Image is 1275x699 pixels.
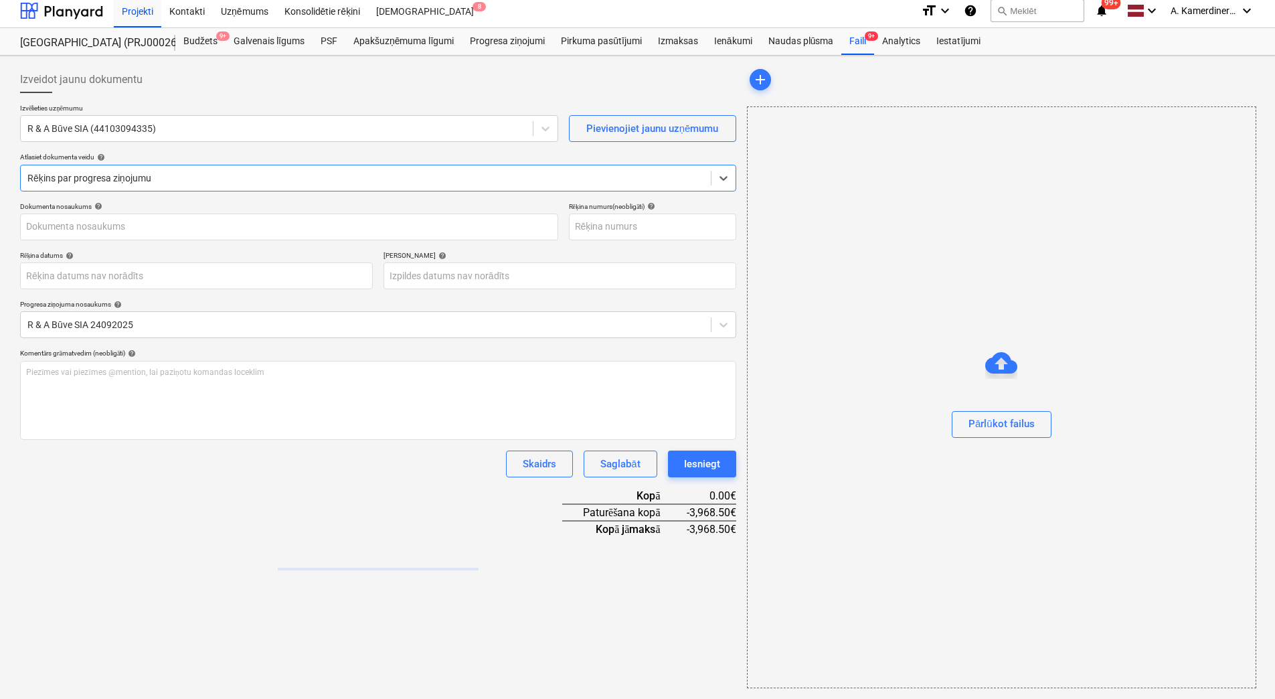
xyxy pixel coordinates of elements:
div: Kopā jāmaksā [562,521,682,537]
span: 9+ [216,31,230,41]
span: 8 [473,2,486,11]
a: Iestatījumi [928,28,989,55]
div: [GEOGRAPHIC_DATA] (PRJ0002627, K-1 un K-2(2.kārta) 2601960 [20,36,159,50]
button: Pievienojiet jaunu uzņēmumu [569,115,736,142]
a: Galvenais līgums [226,28,313,55]
a: Budžets9+ [175,28,226,55]
input: Rēķina numurs [569,214,736,240]
div: Budžets [175,28,226,55]
div: Progresa ziņojuma nosaukums [20,300,736,309]
input: Rēķina datums nav norādīts [20,262,373,289]
span: Izveidot jaunu dokumentu [20,72,143,88]
div: Rēķina datums [20,251,373,260]
span: help [63,252,74,260]
a: Izmaksas [650,28,706,55]
iframe: Chat Widget [1208,635,1275,699]
div: Atlasiet dokumenta veidu [20,153,736,161]
button: Pārlūkot failus [952,411,1051,438]
a: Analytics [874,28,928,55]
div: 0.00€ [682,488,736,504]
input: Dokumenta nosaukums [20,214,558,240]
div: Pievienojiet jaunu uzņēmumu [586,120,719,137]
div: Paturēšana kopā [562,504,682,521]
span: help [94,153,105,161]
a: Progresa ziņojumi [462,28,553,55]
input: Izpildes datums nav norādīts [384,262,736,289]
span: 9+ [865,31,878,41]
span: help [92,202,102,210]
div: -3,968.50€ [682,521,736,537]
span: help [125,349,136,358]
div: Saglabāt [600,455,640,473]
span: help [645,202,655,210]
div: [PERSON_NAME] [384,251,736,260]
div: Pārlūkot failus [968,415,1035,433]
div: Rēķina numurs (neobligāti) [569,202,736,211]
a: Apakšuzņēmuma līgumi [345,28,462,55]
span: help [111,301,122,309]
button: Skaidrs [506,451,573,477]
div: Pārlūkot failus [747,106,1256,688]
span: add [752,72,768,88]
button: Saglabāt [584,451,657,477]
div: -3,968.50€ [682,504,736,521]
p: Izvēlieties uzņēmumu [20,104,558,115]
div: Skaidrs [523,455,556,473]
div: Faili [841,28,874,55]
button: Iesniegt [668,451,736,477]
a: Ienākumi [706,28,760,55]
div: Komentārs grāmatvedim (neobligāti) [20,349,736,358]
a: Faili9+ [841,28,874,55]
div: Iesniegt [684,455,720,473]
div: Dokumenta nosaukums [20,202,558,211]
a: Naudas plūsma [760,28,842,55]
a: Pirkuma pasūtījumi [553,28,650,55]
span: help [436,252,446,260]
a: PSF [313,28,345,55]
div: Kopā [562,488,682,504]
